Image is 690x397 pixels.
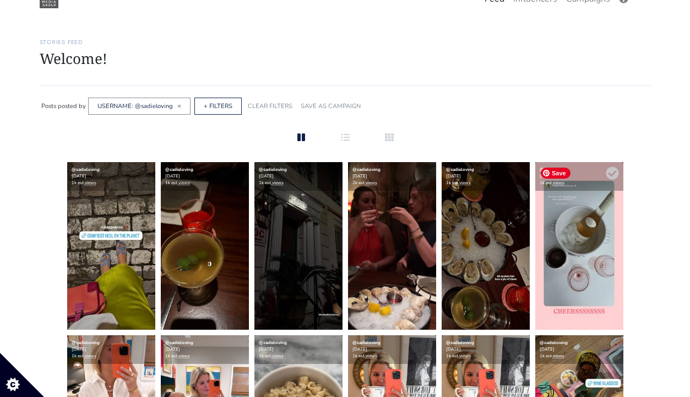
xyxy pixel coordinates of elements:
a: CLEAR FILTERS [248,102,292,110]
a: @sadieloving [259,340,287,346]
a: views [85,353,96,359]
div: [DATE] 1k est. [254,335,343,364]
a: views [366,353,377,359]
a: @sadieloving [72,340,100,346]
a: @sadieloving [165,340,193,346]
a: views [272,353,284,359]
div: [DATE] 1k est. [161,335,249,364]
a: views [553,353,564,359]
div: [DATE] 1k est. [254,162,343,191]
a: @sadieloving [352,340,381,346]
div: [DATE] 1k est. [535,335,623,364]
a: + FILTERS [204,102,232,110]
div: [DATE] 2k est. [348,162,436,191]
a: @sadieloving [540,340,568,346]
a: @sadieloving [446,167,474,173]
a: views [85,180,96,186]
span: Save [541,168,571,179]
a: @sadieloving [446,340,474,346]
div: [DATE] 1k est. [348,335,436,364]
a: views [459,180,471,186]
div: [DATE] 1k est. [67,335,155,364]
a: views [178,180,190,186]
a: views [459,353,471,359]
div: [DATE] 1k est. [442,335,530,364]
h6: Stories Feed [40,39,651,46]
a: @sadieloving [259,167,287,173]
a: @sadieloving [352,167,381,173]
div: [DATE] 1k est. [442,162,530,191]
a: @sadieloving [540,167,568,173]
div: [DATE] 1k est. [161,162,249,191]
a: SAVE AS CAMPAIGN [301,102,361,110]
span: × [177,101,181,110]
div: by [79,98,86,114]
a: views [272,180,284,186]
a: views [178,353,190,359]
a: USERNAME: @sadieloving [97,102,173,110]
h1: Welcome! [40,50,651,67]
div: Posts [41,98,56,114]
a: @sadieloving [165,167,193,173]
div: [DATE] 1k est. [535,162,623,191]
a: views [366,180,377,186]
a: @sadieloving [72,167,100,173]
div: [DATE] 1k est. [67,162,155,191]
div: posted [58,98,77,114]
a: views [553,180,564,186]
